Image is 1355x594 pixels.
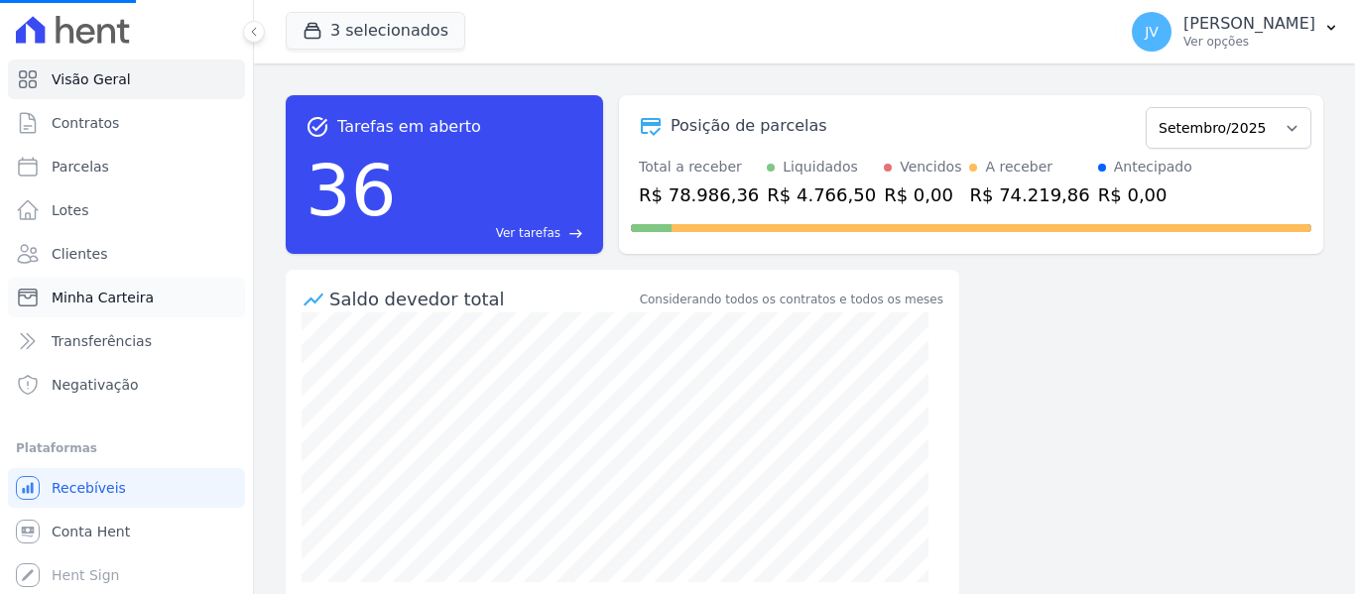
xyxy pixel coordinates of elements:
[52,69,131,89] span: Visão Geral
[767,181,876,208] div: R$ 4.766,50
[8,59,245,99] a: Visão Geral
[1114,157,1192,178] div: Antecipado
[8,468,245,508] a: Recebíveis
[52,157,109,177] span: Parcelas
[52,244,107,264] span: Clientes
[286,12,465,50] button: 3 selecionados
[52,331,152,351] span: Transferências
[306,115,329,139] span: task_alt
[306,139,397,242] div: 36
[52,478,126,498] span: Recebíveis
[1183,34,1315,50] p: Ver opções
[884,181,961,208] div: R$ 0,00
[1145,25,1159,39] span: JV
[337,115,481,139] span: Tarefas em aberto
[8,321,245,361] a: Transferências
[1183,14,1315,34] p: [PERSON_NAME]
[8,234,245,274] a: Clientes
[8,512,245,551] a: Conta Hent
[640,291,943,308] div: Considerando todos os contratos e todos os meses
[329,286,636,312] div: Saldo devedor total
[639,181,759,208] div: R$ 78.986,36
[8,103,245,143] a: Contratos
[52,200,89,220] span: Lotes
[900,157,961,178] div: Vencidos
[16,436,237,460] div: Plataformas
[8,278,245,317] a: Minha Carteira
[568,226,583,241] span: east
[52,113,119,133] span: Contratos
[671,114,827,138] div: Posição de parcelas
[639,157,759,178] div: Total a receber
[405,224,583,242] a: Ver tarefas east
[8,365,245,405] a: Negativação
[52,522,130,541] span: Conta Hent
[8,190,245,230] a: Lotes
[8,147,245,186] a: Parcelas
[52,375,139,395] span: Negativação
[783,157,858,178] div: Liquidados
[1116,4,1355,59] button: JV [PERSON_NAME] Ver opções
[1098,181,1192,208] div: R$ 0,00
[52,288,154,307] span: Minha Carteira
[969,181,1089,208] div: R$ 74.219,86
[985,157,1052,178] div: A receber
[496,224,560,242] span: Ver tarefas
